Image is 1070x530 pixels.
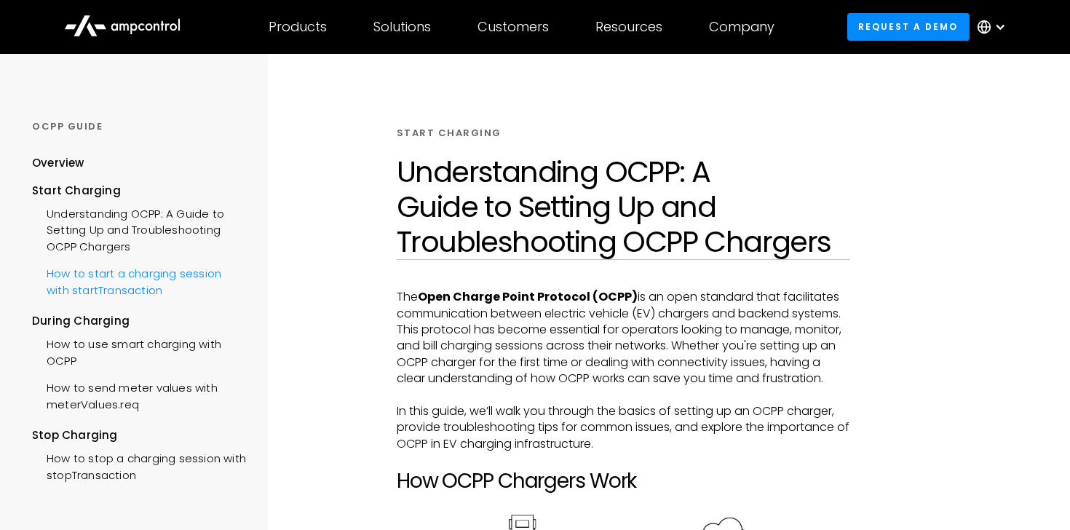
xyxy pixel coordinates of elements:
[477,19,549,35] div: Customers
[397,452,851,468] p: ‍
[397,403,851,452] p: In this guide, we’ll walk you through the basics of setting up an OCPP charger, provide troublesh...
[32,155,84,171] div: Overview
[32,443,246,487] a: How to stop a charging session with stopTransaction
[32,258,246,302] a: How to start a charging session with startTransaction
[397,493,851,509] p: ‍
[397,154,851,259] h1: Understanding OCPP: A Guide to Setting Up and Troubleshooting OCPP Chargers
[373,19,431,35] div: Solutions
[847,13,970,40] a: Request a demo
[397,469,851,494] h2: How OCPP Chargers Work
[32,427,246,443] div: Stop Charging
[32,329,246,373] a: How to use smart charging with OCPP
[397,289,851,387] p: The is an open standard that facilitates communication between electric vehicle (EV) chargers and...
[595,19,662,35] div: Resources
[397,387,851,403] p: ‍
[709,19,774,35] div: Company
[32,313,246,329] div: During Charging
[32,373,246,416] a: How to send meter values with meterValues.req
[32,199,246,258] a: Understanding OCPP: A Guide to Setting Up and Troubleshooting OCPP Chargers
[32,155,84,182] a: Overview
[32,120,246,133] div: OCPP GUIDE
[397,127,502,140] div: START CHARGING
[32,183,246,199] div: Start Charging
[418,288,638,305] strong: Open Charge Point Protocol (OCPP)
[269,19,327,35] div: Products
